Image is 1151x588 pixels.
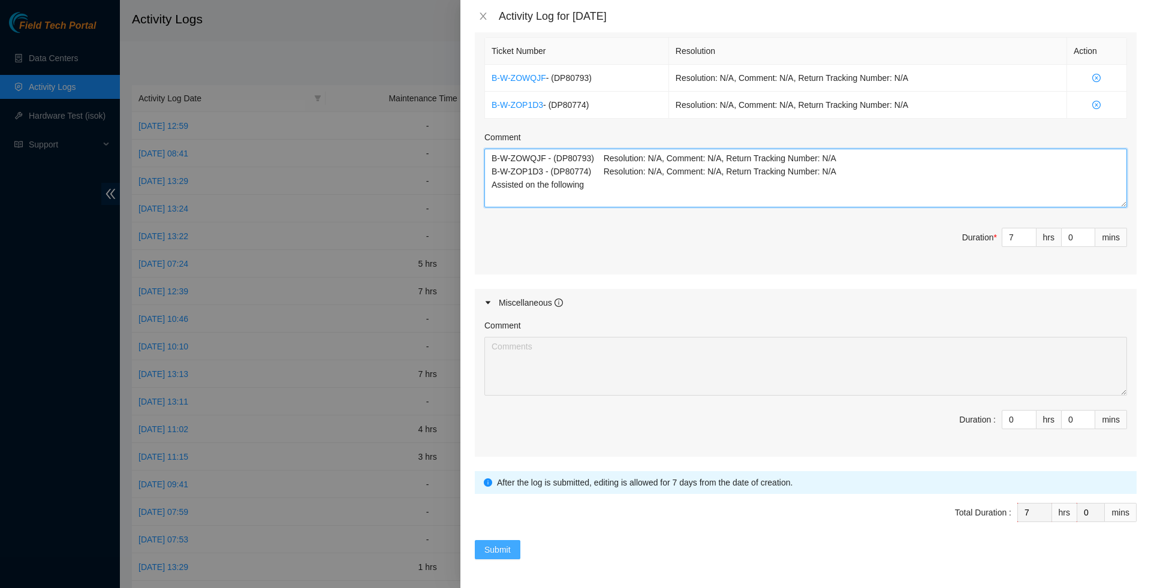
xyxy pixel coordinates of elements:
div: Miscellaneous [499,296,563,309]
textarea: Comment [484,337,1127,396]
span: close-circle [1074,74,1120,82]
th: Action [1067,38,1127,65]
div: hrs [1036,228,1062,247]
div: hrs [1036,410,1062,429]
div: After the log is submitted, editing is allowed for 7 days from the date of creation. [497,476,1128,489]
button: Submit [475,540,520,559]
th: Resolution [669,38,1067,65]
div: mins [1105,503,1137,522]
div: Miscellaneous info-circle [475,289,1137,316]
div: Total Duration : [955,506,1011,519]
div: Activity Log for [DATE] [499,10,1137,23]
span: - ( DP80793 ) [546,73,592,83]
div: Duration [962,231,997,244]
div: Duration : [959,413,996,426]
td: Resolution: N/A, Comment: N/A, Return Tracking Number: N/A [669,65,1067,92]
label: Comment [484,319,521,332]
div: mins [1095,228,1127,247]
a: B-W-ZOP1D3 [492,100,543,110]
span: - ( DP80774 ) [543,100,589,110]
a: B-W-ZOWQJF [492,73,546,83]
div: mins [1095,410,1127,429]
textarea: Comment [484,149,1127,207]
span: close [478,11,488,21]
th: Ticket Number [485,38,669,65]
span: caret-right [484,299,492,306]
div: hrs [1052,503,1077,522]
span: info-circle [555,298,563,307]
label: Comment [484,131,521,144]
span: close-circle [1074,101,1120,109]
td: Resolution: N/A, Comment: N/A, Return Tracking Number: N/A [669,92,1067,119]
button: Close [475,11,492,22]
span: Submit [484,543,511,556]
span: info-circle [484,478,492,487]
